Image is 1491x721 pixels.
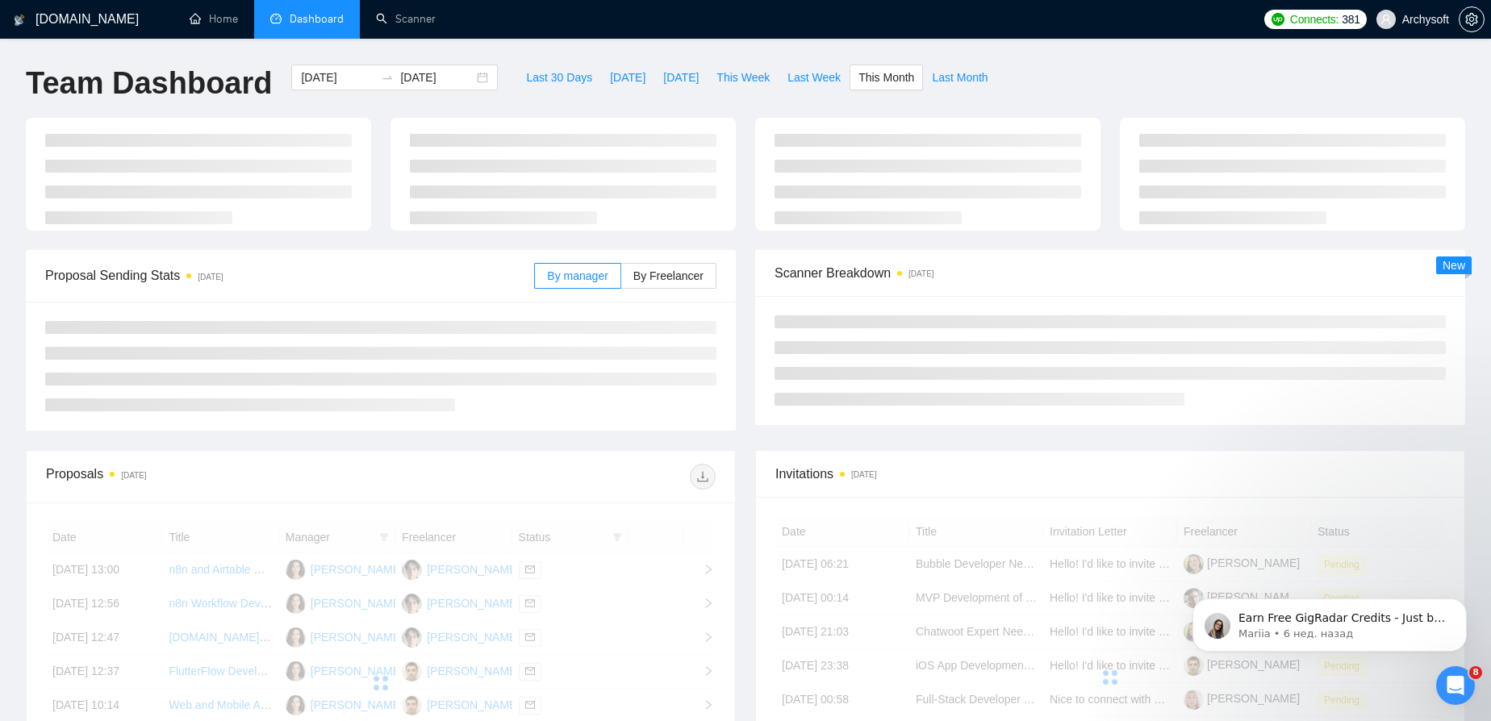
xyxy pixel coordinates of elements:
[45,265,534,285] span: Proposal Sending Stats
[923,65,996,90] button: Last Month
[23,473,299,502] div: Sardor AI Prompt Library
[111,544,132,555] span: Чат
[33,248,269,281] div: Обычно мы отвечаем в течение менее минуты
[181,544,223,555] span: Запрос
[198,273,223,281] time: [DATE]
[381,71,394,84] span: to
[234,26,266,58] img: Profile image for Dima
[1443,259,1465,272] span: New
[610,69,645,86] span: [DATE]
[400,69,474,86] input: End date
[654,65,708,90] button: [DATE]
[270,13,282,24] span: dashboard
[775,263,1446,283] span: Scanner Breakdown
[203,26,236,58] img: Profile image for Nazar
[381,71,394,84] span: swap-right
[1380,14,1392,25] span: user
[173,26,205,58] img: Profile image for Mariia
[33,479,270,496] div: Sardor AI Prompt Library
[32,31,58,56] img: logo
[787,69,841,86] span: Last Week
[547,269,608,282] span: By manager
[708,65,779,90] button: This Week
[32,115,290,142] p: Здравствуйте! 👋
[81,503,161,568] button: Чат
[779,65,850,90] button: Last Week
[33,231,269,248] div: Отправить сообщение
[23,349,299,396] div: ✅ How To: Connect your agency to [DOMAIN_NAME]
[301,69,374,86] input: Start date
[1469,666,1482,679] span: 8
[850,65,923,90] button: This Month
[633,269,704,282] span: By Freelancer
[1272,13,1284,26] img: upwork-logo.png
[716,69,770,86] span: This Week
[70,62,278,77] p: Message from Mariia, sent 6 нед. назад
[23,443,299,473] div: 👑 Laziza AI - Job Pre-Qualification
[1460,13,1484,26] span: setting
[1342,10,1359,28] span: 381
[23,396,299,443] div: 🔠 GigRadar Search Syntax: Query Operators for Optimized Job Searches
[161,503,242,568] button: Запрос
[932,69,988,86] span: Last Month
[376,12,436,26] a: searchScanner
[242,503,323,568] button: Помощь
[1459,6,1485,32] button: setting
[1436,666,1475,705] iframe: To enrich screen reader interactions, please activate Accessibility in Grammarly extension settings
[290,12,344,26] span: Dashboard
[33,449,270,466] div: 👑 Laziza AI - Job Pre-Qualification
[46,464,381,490] div: Proposals
[1168,565,1491,677] iframe: Intercom notifications сообщение
[908,269,933,278] time: [DATE]
[258,544,307,555] span: Помощь
[33,319,147,335] span: Поиск по статьям
[33,356,270,390] div: ✅ How To: Connect your agency to [DOMAIN_NAME]
[70,47,278,444] span: Earn Free GigRadar Credits - Just by Sharing Your Story! 💬 Want more credits for sending proposal...
[1290,10,1339,28] span: Connects:
[601,65,654,90] button: [DATE]
[858,69,914,86] span: This Month
[278,26,307,55] div: Закрыть
[1459,13,1485,26] a: setting
[775,464,1445,484] span: Invitations
[33,402,270,436] div: 🔠 GigRadar Search Syntax: Query Operators for Optimized Job Searches
[14,544,67,555] span: Главная
[16,217,307,295] div: Отправить сообщениеОбычно мы отвечаем в течение менее минуты
[663,69,699,86] span: [DATE]
[121,471,146,480] time: [DATE]
[517,65,601,90] button: Last 30 Days
[526,69,592,86] span: Last 30 Days
[851,470,876,479] time: [DATE]
[190,12,238,26] a: homeHome
[14,7,25,33] img: logo
[32,142,290,197] p: Чем мы можем помочь?
[23,310,299,343] button: Поиск по статьям
[26,65,272,102] h1: Team Dashboard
